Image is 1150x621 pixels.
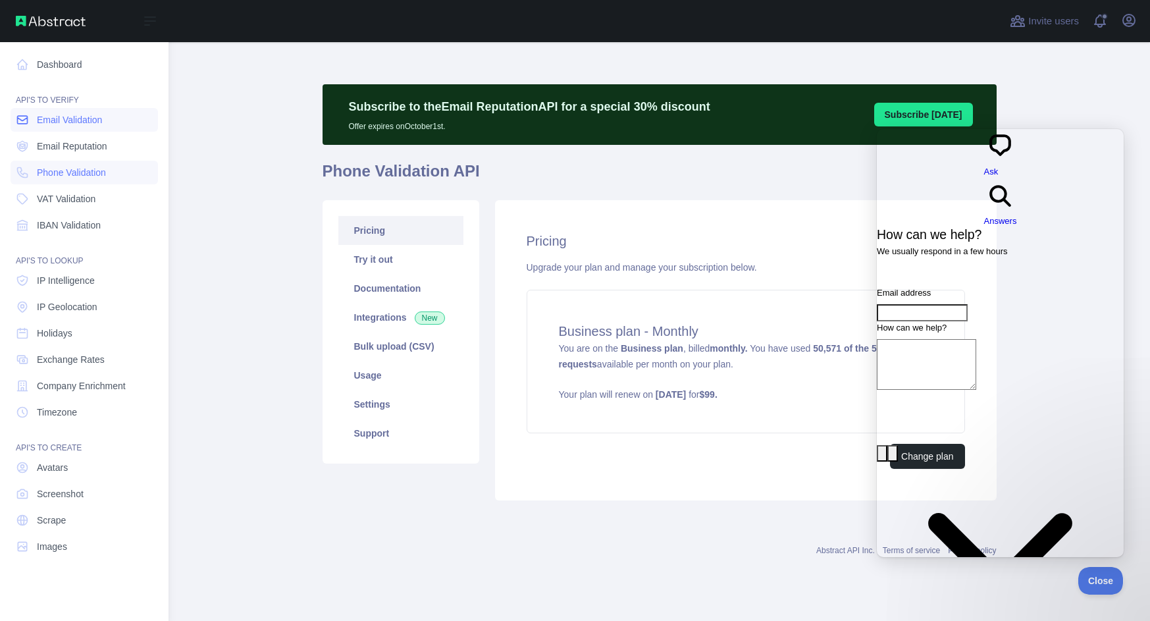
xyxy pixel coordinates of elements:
[37,300,97,313] span: IP Geolocation
[621,343,683,354] strong: Business plan
[11,348,158,371] a: Exchange Rates
[338,303,463,332] a: Integrations New
[700,389,718,400] strong: $ 99 .
[11,508,158,532] a: Scrape
[1078,567,1124,595] iframe: Help Scout Beacon - Close
[338,419,463,448] a: Support
[338,216,463,245] a: Pricing
[349,116,710,132] p: Offer expires on October 1st.
[11,187,158,211] a: VAT Validation
[37,113,102,126] span: Email Validation
[1028,14,1079,29] span: Invite users
[11,269,158,292] a: IP Intelligence
[349,97,710,116] p: Subscribe to the Email Reputation API for a special 30 % discount
[37,274,95,287] span: IP Intelligence
[11,240,158,266] div: API'S TO LOOKUP
[37,166,106,179] span: Phone Validation
[710,343,747,354] strong: monthly.
[656,389,686,400] strong: [DATE]
[11,400,158,424] a: Timezone
[415,311,445,325] span: New
[11,134,158,158] a: Email Reputation
[874,103,973,126] button: Subscribe [DATE]
[37,219,101,232] span: IBAN Validation
[877,129,1124,557] iframe: Help Scout Beacon - Live Chat, Contact Form, and Knowledge Base
[11,161,158,184] a: Phone Validation
[338,245,463,274] a: Try it out
[338,332,463,361] a: Bulk upload (CSV)
[11,535,158,558] a: Images
[816,546,875,555] a: Abstract API Inc.
[11,108,158,132] a: Email Validation
[37,353,105,366] span: Exchange Rates
[37,379,126,392] span: Company Enrichment
[37,327,72,340] span: Holidays
[559,322,933,340] h4: Business plan - Monthly
[37,514,66,527] span: Scrape
[527,261,965,274] div: Upgrade your plan and manage your subscription below.
[11,321,158,345] a: Holidays
[559,388,933,401] p: Your plan will renew on for
[323,161,997,192] h1: Phone Validation API
[559,343,933,401] span: You are on the , billed You have used available per month on your plan.
[16,16,86,26] img: Abstract API
[338,361,463,390] a: Usage
[11,295,158,319] a: IP Geolocation
[37,140,107,153] span: Email Reputation
[37,406,77,419] span: Timezone
[338,274,463,303] a: Documentation
[11,53,158,76] a: Dashboard
[37,192,95,205] span: VAT Validation
[37,461,68,474] span: Avatars
[37,487,84,500] span: Screenshot
[11,456,158,479] a: Avatars
[11,213,158,237] a: IBAN Validation
[338,390,463,419] a: Settings
[37,540,67,553] span: Images
[527,232,965,250] h2: Pricing
[11,482,158,506] a: Screenshot
[1007,11,1082,32] button: Invite users
[11,427,158,453] div: API'S TO CREATE
[11,374,158,398] a: Company Enrichment
[11,79,158,105] div: API'S TO VERIFY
